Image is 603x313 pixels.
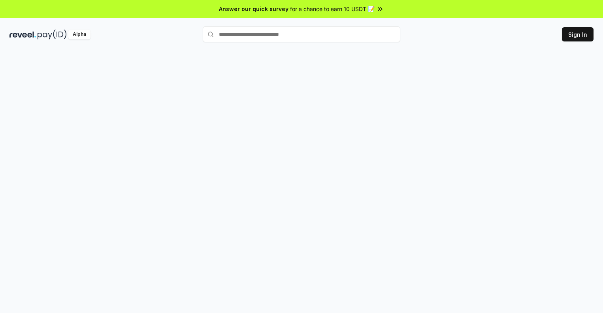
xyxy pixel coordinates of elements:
[219,5,288,13] span: Answer our quick survey
[290,5,375,13] span: for a chance to earn 10 USDT 📝
[562,27,594,41] button: Sign In
[38,30,67,39] img: pay_id
[68,30,90,39] div: Alpha
[9,30,36,39] img: reveel_dark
